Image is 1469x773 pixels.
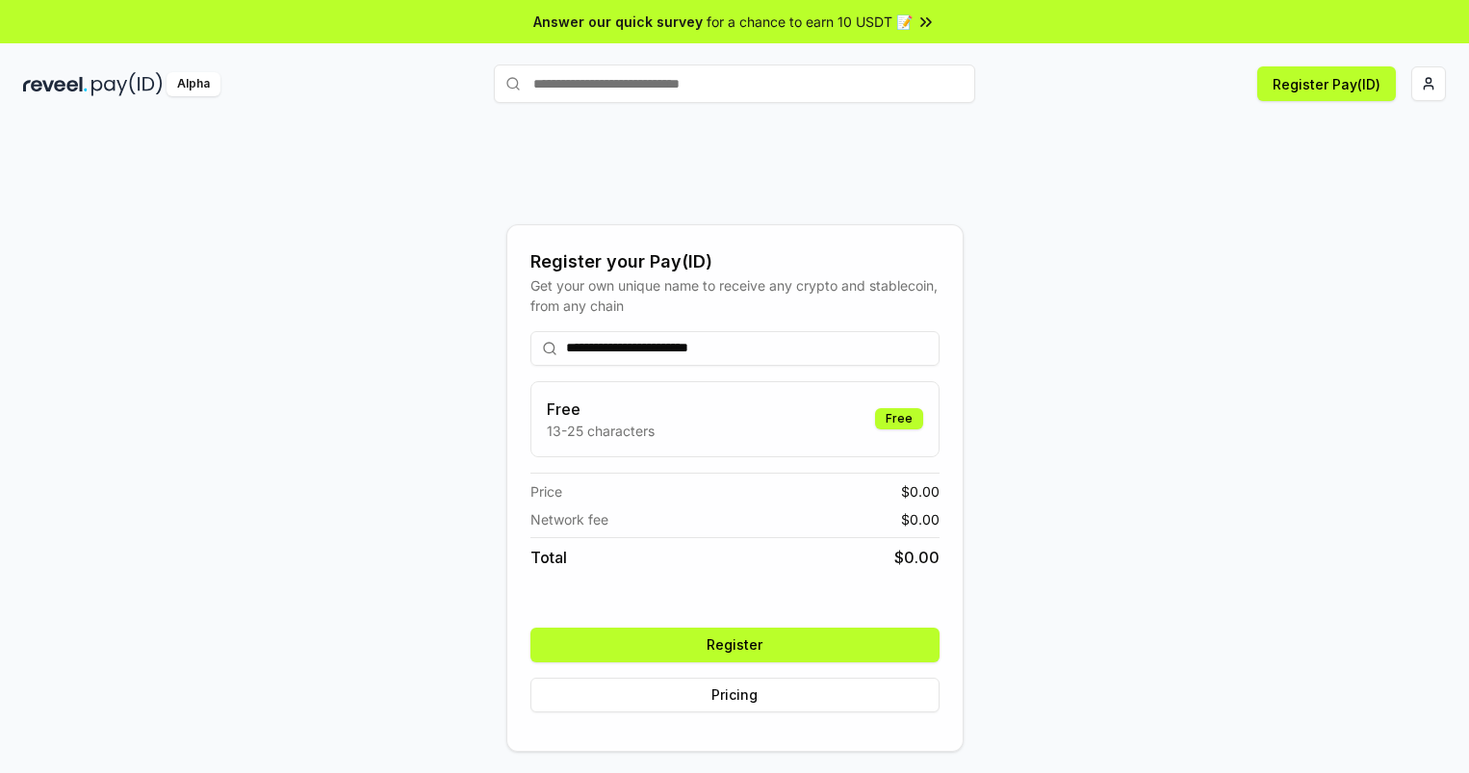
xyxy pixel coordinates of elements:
[901,509,940,529] span: $ 0.00
[530,481,562,502] span: Price
[23,72,88,96] img: reveel_dark
[533,12,703,32] span: Answer our quick survey
[547,421,655,441] p: 13-25 characters
[707,12,913,32] span: for a chance to earn 10 USDT 📝
[91,72,163,96] img: pay_id
[894,546,940,569] span: $ 0.00
[530,628,940,662] button: Register
[547,398,655,421] h3: Free
[530,546,567,569] span: Total
[530,275,940,316] div: Get your own unique name to receive any crypto and stablecoin, from any chain
[530,248,940,275] div: Register your Pay(ID)
[901,481,940,502] span: $ 0.00
[167,72,220,96] div: Alpha
[530,509,608,529] span: Network fee
[875,408,923,429] div: Free
[1257,66,1396,101] button: Register Pay(ID)
[530,678,940,712] button: Pricing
